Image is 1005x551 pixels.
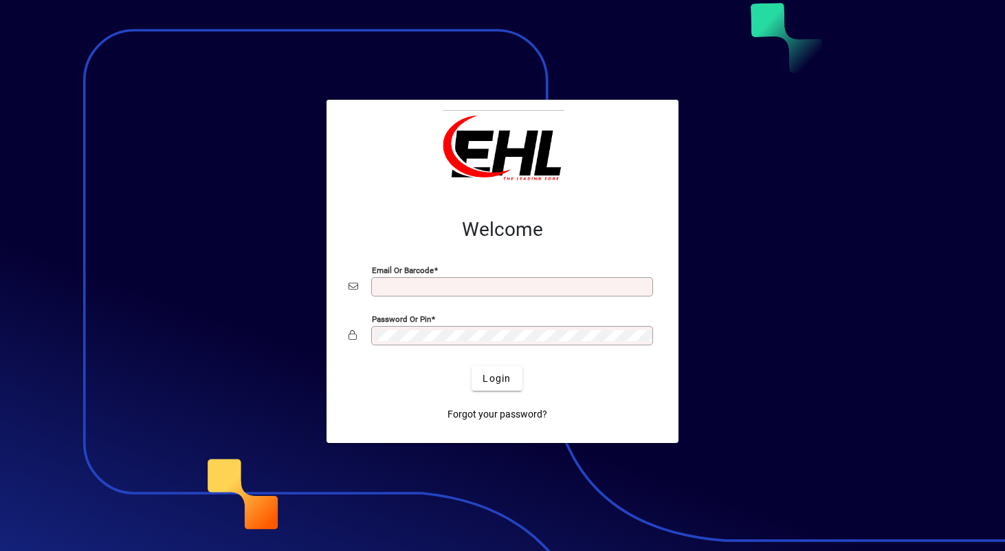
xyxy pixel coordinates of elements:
span: Forgot your password? [448,407,547,422]
mat-label: Email or Barcode [372,266,434,275]
h2: Welcome [349,218,656,241]
a: Forgot your password? [442,402,553,426]
button: Login [472,366,522,391]
mat-label: Password or Pin [372,314,431,324]
span: Login [483,371,511,386]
